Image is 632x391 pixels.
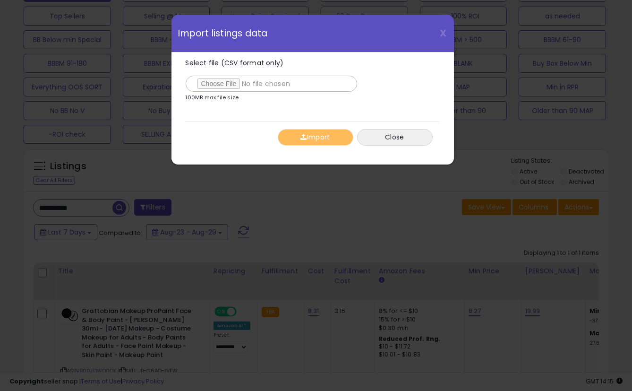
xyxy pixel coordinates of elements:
span: X [440,26,447,40]
span: Select file (CSV format only) [186,58,284,68]
button: Import [278,129,353,146]
p: 100MB max file size [186,95,239,100]
span: Import listings data [179,29,268,38]
button: Close [357,129,433,146]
